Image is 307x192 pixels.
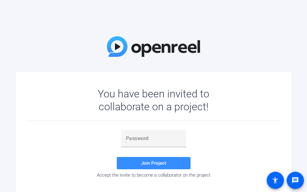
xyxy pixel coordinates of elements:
mat-icon: accessibility [272,177,279,184]
mat-icon: message [292,177,299,184]
img: OpenReel Logo [107,36,200,57]
div: You have been invited to collaborate on a project! [80,87,227,113]
div: Accept the invite to become a collaborator on the project [28,172,280,178]
button: Join Project [117,157,191,169]
span: Join Project [141,160,166,166]
input: Password [126,135,181,142]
